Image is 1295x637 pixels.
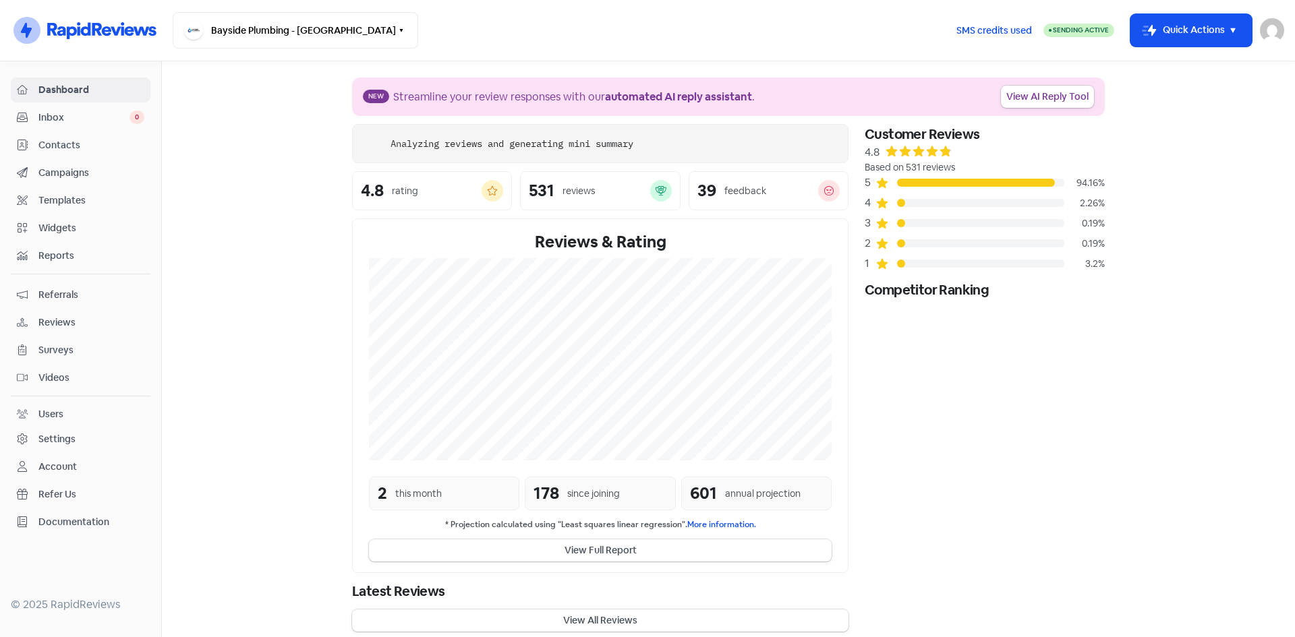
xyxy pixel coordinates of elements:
[11,338,150,363] a: Surveys
[38,343,144,357] span: Surveys
[11,105,150,130] a: Inbox 0
[687,519,756,530] a: More information.
[725,487,801,501] div: annual projection
[865,160,1105,175] div: Based on 531 reviews
[690,481,717,506] div: 601
[11,282,150,307] a: Referrals
[865,235,875,251] div: 2
[38,515,144,529] span: Documentation
[38,315,144,330] span: Reviews
[11,78,150,102] a: Dashboard
[38,166,144,180] span: Campaigns
[378,481,387,506] div: 2
[392,184,418,198] div: rating
[38,249,144,263] span: Reports
[38,193,144,208] span: Templates
[11,427,150,452] a: Settings
[369,539,832,562] button: View Full Report
[520,171,680,210] a: 531reviews
[1064,216,1105,231] div: 0.19%
[1064,196,1105,210] div: 2.26%
[724,184,766,198] div: feedback
[38,407,63,421] div: Users
[1260,18,1284,42] img: User
[563,184,595,198] div: reviews
[1064,257,1105,271] div: 3.2%
[1064,237,1105,251] div: 0.19%
[865,144,880,160] div: 4.8
[352,609,848,632] button: View All Reviews
[534,481,559,506] div: 178
[567,487,620,501] div: since joining
[865,124,1105,144] div: Customer Reviews
[38,432,76,446] div: Settings
[1053,26,1109,34] span: Sending Active
[361,183,384,199] div: 4.8
[1001,86,1094,108] a: View AI Reply Tool
[956,24,1032,38] span: SMS credits used
[11,243,150,268] a: Reports
[865,175,875,191] div: 5
[11,133,150,158] a: Contacts
[945,22,1043,36] a: SMS credits used
[11,216,150,241] a: Widgets
[38,138,144,152] span: Contacts
[369,518,832,531] small: * Projection calculated using "Least squares linear regression".
[11,597,150,613] div: © 2025 RapidReviews
[865,195,875,211] div: 4
[352,171,512,210] a: 4.8rating
[173,12,418,49] button: Bayside Plumbing - [GEOGRAPHIC_DATA]
[1064,176,1105,190] div: 94.16%
[11,160,150,185] a: Campaigns
[689,171,848,210] a: 39feedback
[38,221,144,235] span: Widgets
[11,402,150,427] a: Users
[11,188,150,213] a: Templates
[38,460,77,474] div: Account
[38,371,144,385] span: Videos
[38,111,129,125] span: Inbox
[697,183,716,199] div: 39
[38,487,144,502] span: Refer Us
[391,137,633,151] div: Analyzing reviews and generating mini summary
[11,310,150,335] a: Reviews
[529,183,554,199] div: 531
[11,365,150,390] a: Videos
[865,255,875,272] div: 1
[395,487,442,501] div: this month
[11,482,150,507] a: Refer Us
[38,288,144,302] span: Referrals
[605,90,752,104] b: automated AI reply assistant
[369,230,832,254] div: Reviews & Rating
[393,89,755,105] div: Streamline your review responses with our .
[11,510,150,535] a: Documentation
[352,581,848,601] div: Latest Reviews
[865,215,875,231] div: 3
[129,111,144,124] span: 0
[363,90,389,103] span: New
[1043,22,1114,38] a: Sending Active
[11,454,150,479] a: Account
[865,280,1105,300] div: Competitor Ranking
[38,83,144,97] span: Dashboard
[1130,14,1252,47] button: Quick Actions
